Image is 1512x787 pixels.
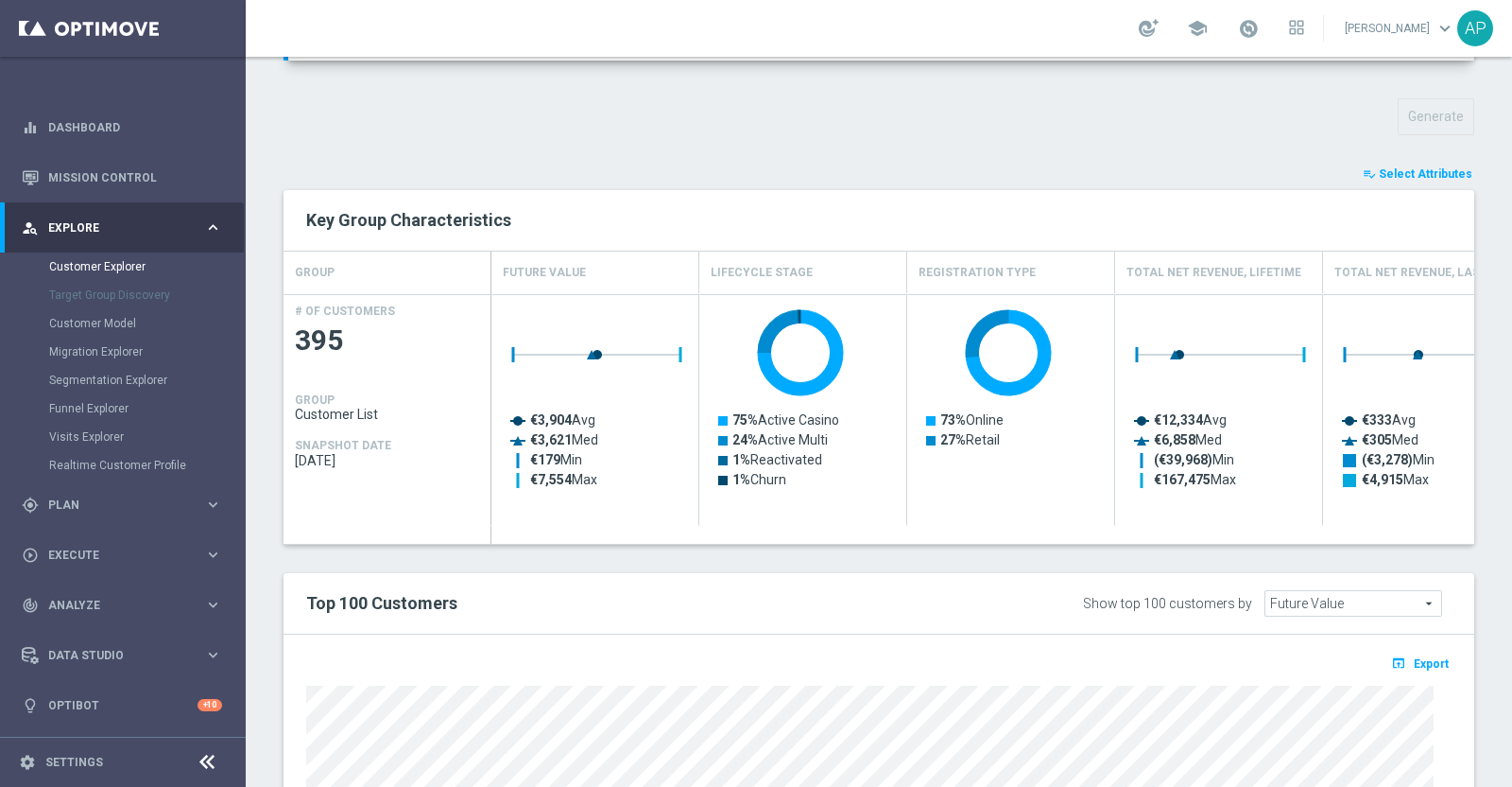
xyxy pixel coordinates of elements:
[1154,472,1236,487] text: Max
[49,373,197,388] a: Segmentation Explorer
[22,680,222,730] div: Optibot
[22,219,204,236] div: Explore
[48,650,204,661] span: Data Studio
[732,412,758,428] tspan: 75%
[49,458,197,473] a: Realtime Customer Profile
[1362,452,1413,468] tspan: (€3,278)
[295,393,335,407] h4: GROUP
[295,407,480,422] span: Customer List
[22,497,204,514] div: Plan
[21,120,223,135] div: equalizer Dashboard
[49,316,197,331] a: Customer Model
[204,219,222,236] i: keyboard_arrow_right
[45,757,103,768] a: Settings
[49,338,244,366] div: Migration Explorer
[1362,412,1392,428] tspan: €333
[22,547,39,564] i: play_circle_outline
[1154,452,1234,468] text: Min
[919,256,1036,289] h4: Registration Type
[732,472,786,487] text: Churn
[204,596,222,614] i: keyboard_arrow_right
[21,648,223,663] div: Data Studio keyboard_arrow_right
[49,281,244,309] div: Target Group Discovery
[1398,98,1474,135] button: Generate
[1363,167,1376,181] i: playlist_add_check
[22,497,39,514] i: gps_fixed
[1435,18,1455,39] span: keyboard_arrow_down
[49,344,197,359] a: Migration Explorer
[940,412,966,428] tspan: 73%
[49,366,244,394] div: Segmentation Explorer
[48,222,204,234] span: Explore
[295,439,391,452] h4: SNAPSHOT DATE
[1154,452,1212,468] tspan: (€39,968)
[22,102,222,152] div: Dashboard
[295,453,480,468] span: 2025-09-29
[49,309,244,338] div: Customer Model
[530,412,595,428] text: Avg
[22,697,39,714] i: lightbulb
[22,119,39,136] i: equalizer
[204,496,222,514] i: keyboard_arrow_right
[732,452,750,467] tspan: 1%
[21,220,223,236] button: person_search Explore keyboard_arrow_right
[22,647,204,664] div: Data Studio
[306,209,1452,232] h2: Key Group Characteristics
[530,452,560,467] tspan: €179
[22,152,222,202] div: Mission Control
[19,754,36,771] i: settings
[1126,256,1301,289] h4: Total Net Revenue, Lifetime
[49,394,244,423] div: Funnel Explorer
[503,256,586,289] h4: Future Value
[22,597,204,614] div: Analyze
[204,646,222,664] i: keyboard_arrow_right
[48,102,222,152] a: Dashboard
[49,429,197,445] a: Visits Explorer
[1379,167,1472,181] span: Select Attributes
[1414,657,1449,671] span: Export
[21,170,223,185] button: Mission Control
[49,259,197,274] a: Customer Explorer
[48,152,222,202] a: Mission Control
[48,550,204,561] span: Execute
[295,323,480,359] span: 395
[1361,164,1474,184] button: playlist_add_check Select Attributes
[1154,412,1204,428] tspan: €12,334
[49,451,244,480] div: Realtime Customer Profile
[1083,596,1252,612] div: Show top 100 customers by
[1391,656,1411,671] i: open_in_browser
[49,423,244,451] div: Visits Explorer
[1388,651,1452,675] button: open_in_browser Export
[732,472,750,487] tspan: 1%
[1187,18,1208,39] span: school
[22,597,39,614] i: track_changes
[711,256,813,289] h4: Lifecycle Stage
[1343,14,1457,43] a: [PERSON_NAME]keyboard_arrow_down
[21,598,223,613] button: track_changes Analyze keyboard_arrow_right
[22,219,39,236] i: person_search
[1154,412,1227,428] text: Avg
[295,305,395,318] h4: # OF CUSTOMERS
[940,432,966,447] tspan: 27%
[1362,432,1418,447] text: Med
[21,698,223,713] button: lightbulb Optibot +10
[48,680,198,730] a: Optibot
[530,432,598,447] text: Med
[530,472,597,487] text: Max
[48,600,204,611] span: Analyze
[49,253,244,281] div: Customer Explorer
[1154,472,1211,487] tspan: €167,475
[732,432,758,447] tspan: 24%
[49,401,197,416] a: Funnel Explorer
[1154,432,1222,447] text: Med
[283,294,491,526] div: Press SPACE to select this row.
[530,472,573,487] tspan: €7,554
[21,548,223,563] button: play_circle_outline Execute keyboard_arrow_right
[21,498,223,513] div: gps_fixed Plan keyboard_arrow_right
[530,432,572,447] tspan: €3,621
[48,499,204,511] span: Plan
